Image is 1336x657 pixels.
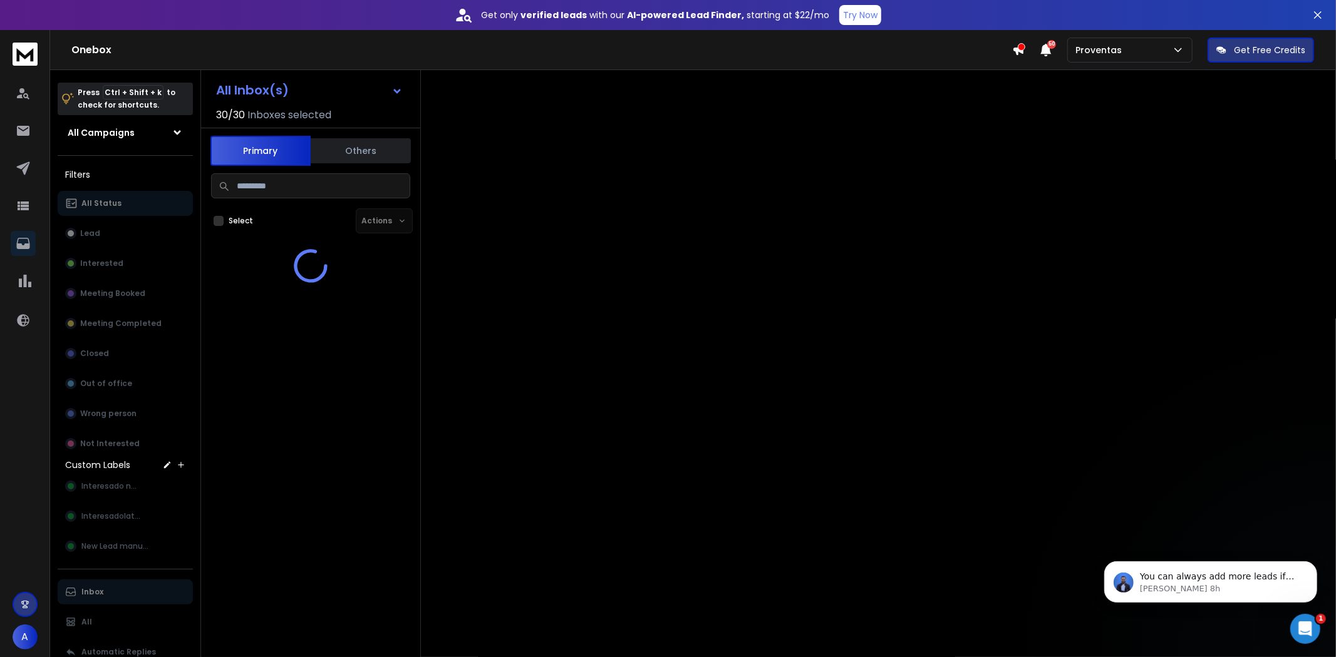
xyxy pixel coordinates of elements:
[58,166,193,183] h3: Filters
[65,459,130,471] h3: Custom Labels
[1290,614,1320,644] iframe: Intercom live chat
[520,9,587,21] strong: verified leads
[206,78,413,103] button: All Inbox(s)
[13,624,38,649] button: A
[481,9,829,21] p: Get only with our starting at $22/mo
[247,108,331,123] h3: Inboxes selected
[1085,535,1336,623] iframe: Intercom notifications mensaje
[311,137,411,165] button: Others
[839,5,881,25] button: Try Now
[58,120,193,145] button: All Campaigns
[1208,38,1314,63] button: Get Free Credits
[78,86,175,111] p: Press to check for shortcuts.
[210,136,311,166] button: Primary
[1047,40,1056,49] span: 50
[1316,614,1326,624] span: 1
[71,43,1012,58] h1: Onebox
[843,9,878,21] p: Try Now
[216,108,245,123] span: 30 / 30
[229,216,253,226] label: Select
[1234,44,1305,56] p: Get Free Credits
[13,43,38,66] img: logo
[216,84,289,96] h1: All Inbox(s)
[627,9,744,21] strong: AI-powered Lead Finder,
[68,126,135,139] h1: All Campaigns
[103,85,163,99] span: Ctrl + Shift + k
[1075,44,1127,56] p: Proventas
